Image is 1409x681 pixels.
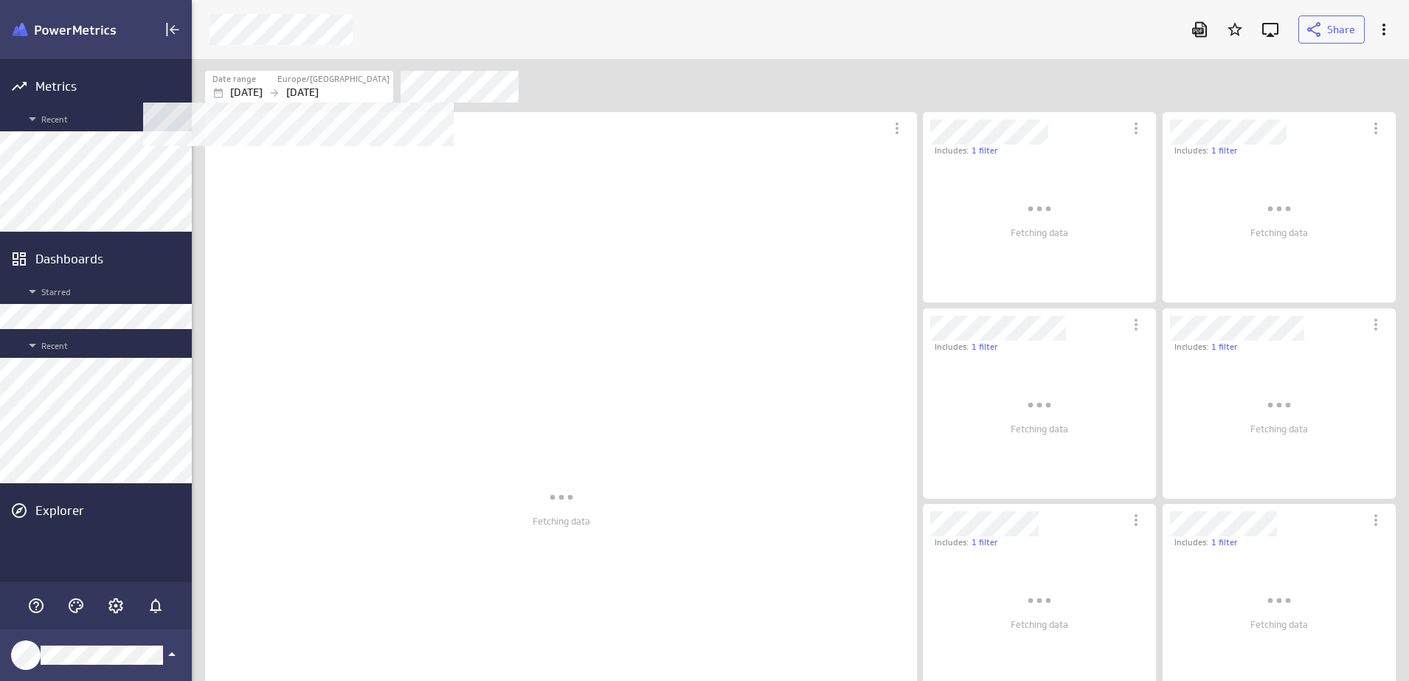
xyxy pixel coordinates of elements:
div: More actions [1371,17,1396,42]
div: Explorer [35,502,188,519]
p: Includes: [935,341,969,353]
span: Fetching data [1250,387,1308,435]
img: Klipfolio PowerMetrics Banner [13,23,116,37]
span: Fetching data [1011,387,1068,435]
div: Dashboard Widget [923,112,1156,303]
div: More actions [1124,508,1149,533]
div: Date rangeEurope/[GEOGRAPHIC_DATA][DATE][DATE] [205,71,393,103]
p: [DATE] [230,85,263,100]
button: Share [1298,15,1365,44]
a: 1 filter [1211,536,1238,549]
span: Fetching data [1250,583,1308,630]
a: 1 filter [972,341,998,353]
div: country Filter control [401,71,519,103]
div: Dashboard Widget [923,308,1156,499]
div: More actions [1124,116,1149,141]
div: Help & PowerMetrics Assistant [24,593,49,618]
a: 1 filter [1211,145,1238,157]
div: More actions [1363,116,1388,141]
span: Fetching data [1250,191,1308,238]
div: More actions [1363,508,1388,533]
div: Account and settings [103,593,128,618]
a: 1 filter [1211,341,1238,353]
div: Metrics [35,78,188,94]
label: Europe/[GEOGRAPHIC_DATA] [277,73,390,86]
div: More actions [1124,312,1149,337]
div: Dashboards [35,251,188,267]
a: 1 filter [972,145,998,157]
div: More actions [1363,312,1388,337]
div: Download as PDF [1187,17,1212,42]
span: Fetching data [533,480,590,527]
div: Dashboard content with 15 widgets [192,109,1409,681]
p: Includes: [935,536,969,549]
div: Collapse [160,17,185,42]
div: Dashboard Widget [1163,308,1396,499]
div: Themes [63,593,89,618]
span: Fetching data [1011,191,1068,238]
span: Recent [24,110,184,128]
span: Share [1327,23,1355,36]
div: Enter fullscreen mode [1258,17,1283,42]
svg: Account and settings [107,597,125,615]
span: Recent [24,336,184,354]
p: Includes: [1174,341,1208,353]
p: Includes: [1174,145,1208,157]
label: Date range [212,73,256,86]
div: Filters [205,70,1395,103]
div: Notifications [143,593,168,618]
svg: Themes [67,597,85,615]
span: Fetching data [1011,583,1068,630]
p: Includes: [1174,536,1208,549]
div: Add to Starred [1222,17,1247,42]
p: [DATE] [286,85,319,100]
div: Dashboard Widget [1163,112,1396,303]
span: Starred [24,283,184,300]
a: 1 filter [972,536,998,549]
div: More actions [884,116,910,141]
p: Includes: [935,145,969,157]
